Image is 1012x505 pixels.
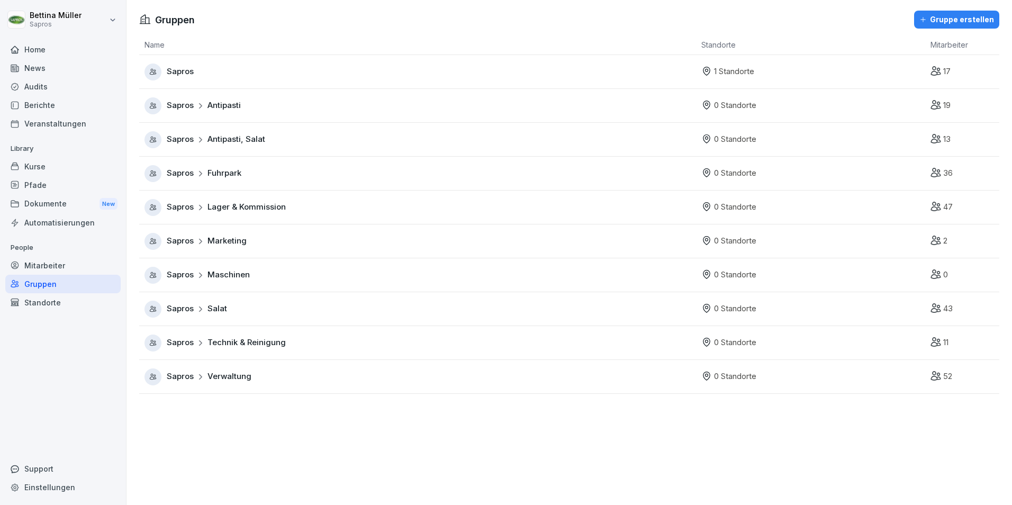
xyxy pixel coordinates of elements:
[5,213,121,232] a: Automatisierungen
[155,13,195,27] h1: Gruppen
[714,303,756,315] p: 0 Standorte
[943,167,953,179] p: 36
[207,371,251,383] span: Verwaltung
[5,194,121,214] a: DokumenteNew
[144,368,696,385] a: SaprosVerwaltung
[30,21,82,28] p: Sapros
[207,100,241,112] span: Antipasti
[167,66,194,78] span: Sapros
[943,235,947,247] p: 2
[207,303,227,315] span: Salat
[5,194,121,214] div: Dokumente
[167,201,194,213] span: Sapros
[943,201,953,213] p: 47
[943,269,948,281] p: 0
[207,337,286,349] span: Technik & Reinigung
[714,269,756,281] p: 0 Standorte
[207,201,286,213] span: Lager & Kommission
[714,201,756,213] p: 0 Standorte
[5,140,121,157] p: Library
[714,337,756,349] p: 0 Standorte
[714,133,756,146] p: 0 Standorte
[925,35,999,55] th: Mitarbeiter
[30,11,82,20] p: Bettina Müller
[714,371,756,383] p: 0 Standorte
[5,157,121,176] a: Kurse
[167,235,194,247] span: Sapros
[5,275,121,293] a: Gruppen
[144,233,696,250] a: SaprosMarketing
[5,459,121,478] div: Support
[5,256,121,275] a: Mitarbeiter
[144,97,696,114] a: SaprosAntipasti
[167,371,194,383] span: Sapros
[207,167,241,179] span: Fuhrpark
[5,114,121,133] a: Veranstaltungen
[167,100,194,112] span: Sapros
[5,59,121,77] a: News
[167,133,194,146] span: Sapros
[5,239,121,256] p: People
[5,40,121,59] a: Home
[943,303,953,315] p: 43
[943,371,952,383] p: 52
[144,335,696,351] a: SaprosTechnik & Reinigung
[167,337,194,349] span: Sapros
[207,269,250,281] span: Maschinen
[5,293,121,312] a: Standorte
[144,64,696,80] a: Sapros
[5,478,121,497] a: Einstellungen
[5,96,121,114] a: Berichte
[144,199,696,216] a: SaprosLager & Kommission
[714,235,756,247] p: 0 Standorte
[207,133,265,146] span: Antipasti, Salat
[144,267,696,284] a: SaprosMaschinen
[919,14,994,25] div: Gruppe erstellen
[943,133,951,146] p: 13
[139,35,696,55] th: Name
[914,11,999,29] button: Gruppe erstellen
[144,165,696,182] a: SaprosFuhrpark
[100,198,118,210] div: New
[144,131,696,148] a: SaprosAntipasti, Salat
[714,167,756,179] p: 0 Standorte
[943,100,951,112] p: 19
[144,301,696,318] a: SaprosSalat
[696,35,925,55] th: Standorte
[714,66,754,78] p: 1 Standorte
[207,235,247,247] span: Marketing
[167,167,194,179] span: Sapros
[5,77,121,96] a: Audits
[167,269,194,281] span: Sapros
[943,66,951,78] p: 17
[714,100,756,112] p: 0 Standorte
[167,303,194,315] span: Sapros
[943,337,948,349] p: 11
[5,176,121,194] a: Pfade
